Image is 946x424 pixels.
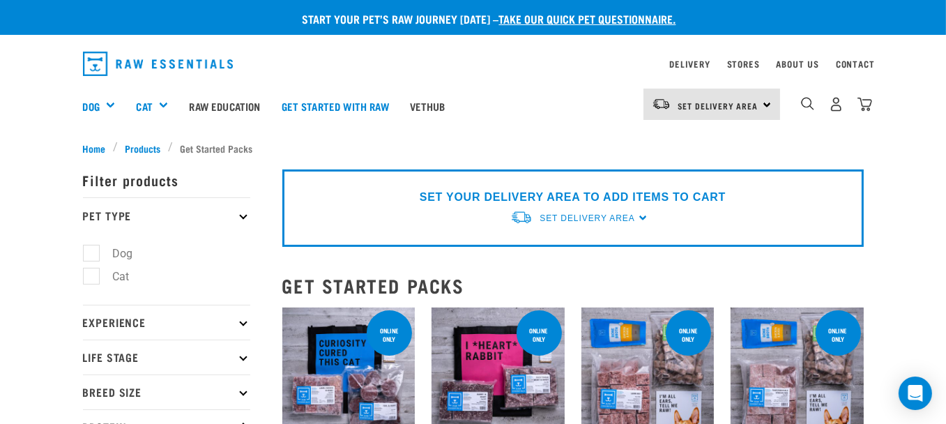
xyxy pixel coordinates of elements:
label: Cat [91,268,135,285]
p: Life Stage [83,340,250,374]
span: Products [125,141,161,156]
p: Breed Size [83,374,250,409]
nav: breadcrumbs [83,141,864,156]
label: Dog [91,245,139,262]
a: take our quick pet questionnaire. [499,15,676,22]
p: SET YOUR DELIVERY AREA TO ADD ITEMS TO CART [420,189,726,206]
a: Cat [136,98,152,114]
p: Pet Type [83,197,250,232]
nav: dropdown navigation [72,46,875,82]
span: Set Delivery Area [540,213,634,223]
a: Raw Education [178,78,270,134]
div: online only [816,320,861,349]
div: online only [666,320,711,349]
a: Contact [836,61,875,66]
img: home-icon-1@2x.png [801,97,814,110]
img: user.png [829,97,844,112]
img: home-icon@2x.png [857,97,872,112]
a: Delivery [669,61,710,66]
a: Stores [727,61,760,66]
h2: Get Started Packs [282,275,864,296]
a: Dog [83,98,100,114]
p: Experience [83,305,250,340]
div: online only [367,320,412,349]
a: Products [118,141,168,156]
a: Get started with Raw [271,78,399,134]
img: Raw Essentials Logo [83,52,234,76]
span: Home [83,141,106,156]
a: Vethub [399,78,456,134]
p: Filter products [83,162,250,197]
img: van-moving.png [510,210,533,225]
span: Set Delivery Area [678,103,758,108]
img: van-moving.png [652,98,671,110]
div: online only [517,320,562,349]
a: About Us [776,61,818,66]
div: Open Intercom Messenger [899,377,932,410]
a: Home [83,141,114,156]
